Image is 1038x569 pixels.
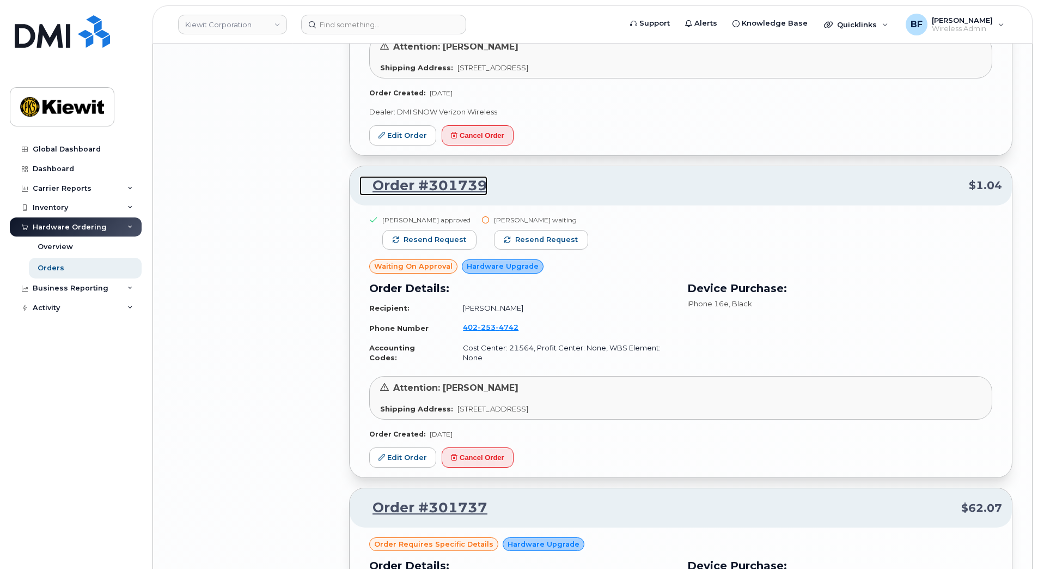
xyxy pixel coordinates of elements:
span: iPhone 16e [687,299,729,308]
span: Wireless Admin [932,25,993,33]
a: Edit Order [369,447,436,468]
span: , Black [729,299,752,308]
strong: Order Created: [369,89,425,97]
span: 402 [463,323,518,331]
a: Order #301737 [359,498,487,518]
a: Support [622,13,677,34]
span: $1.04 [969,178,1002,193]
span: Knowledge Base [742,18,808,29]
span: Quicklinks [837,20,877,29]
span: Attention: [PERSON_NAME] [393,383,518,393]
span: [STREET_ADDRESS] [457,404,528,413]
span: Alerts [694,18,717,29]
span: [STREET_ADDRESS] [457,63,528,72]
span: [PERSON_NAME] [932,16,993,25]
span: Hardware Upgrade [467,261,539,271]
a: Kiewit Corporation [178,15,287,34]
h3: Device Purchase: [687,280,992,296]
div: [PERSON_NAME] approved [382,215,477,225]
strong: Phone Number [369,324,429,332]
span: Order requires Specific details [374,539,493,549]
button: Cancel Order [442,125,514,146]
span: Hardware Upgrade [508,539,579,549]
span: Resend request [404,235,466,245]
a: Knowledge Base [725,13,815,34]
strong: Shipping Address: [380,404,453,413]
a: Order #301739 [359,176,487,196]
span: Waiting On Approval [374,261,453,271]
button: Resend request [494,230,588,250]
span: 4742 [496,323,518,331]
span: $62.07 [961,500,1002,516]
div: Quicklinks [816,14,896,35]
a: Edit Order [369,125,436,146]
span: Attention: [PERSON_NAME] [393,41,518,52]
strong: Order Created: [369,430,425,438]
span: Resend request [515,235,578,245]
span: 253 [478,323,496,331]
strong: Shipping Address: [380,63,453,72]
a: 4022534742 [463,323,532,331]
iframe: Messenger Launcher [991,522,1030,561]
span: [DATE] [430,430,453,438]
td: Cost Center: 21564, Profit Center: None, WBS Element: None [453,338,674,367]
span: [DATE] [430,89,453,97]
button: Resend request [382,230,477,250]
strong: Recipient: [369,304,410,312]
span: Support [639,18,670,29]
td: [PERSON_NAME] [453,299,674,318]
span: BF [911,18,923,31]
div: [PERSON_NAME] waiting [494,215,588,225]
h3: Order Details: [369,280,674,296]
p: Dealer: DMI SNOW Verizon Wireless [369,107,992,117]
a: Alerts [677,13,725,34]
input: Find something... [301,15,466,34]
button: Cancel Order [442,447,514,468]
div: Brian Flint [898,14,1012,35]
strong: Accounting Codes: [369,343,415,362]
